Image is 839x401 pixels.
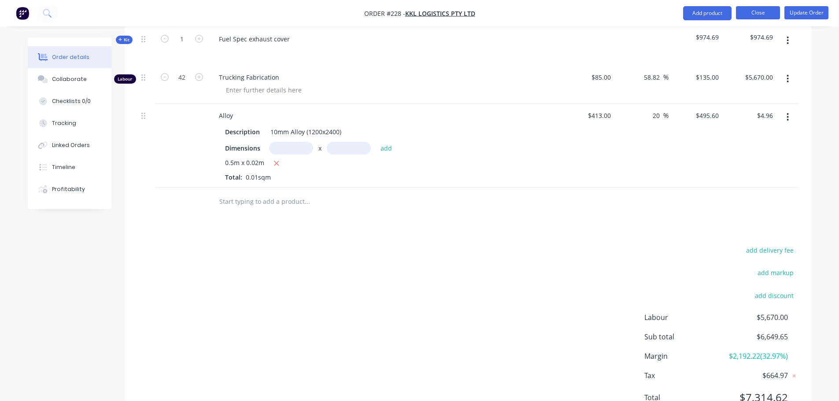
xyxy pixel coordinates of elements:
button: Order details [28,46,111,68]
span: 0.01sqm [242,173,274,181]
span: Tax [644,370,723,381]
div: Labour [114,74,136,84]
div: Profitability [52,185,85,193]
button: add discount [750,289,798,301]
button: Close [736,6,780,19]
div: Collaborate [52,75,87,83]
button: add markup [753,267,798,279]
button: add delivery fee [742,244,798,256]
button: Linked Orders [28,134,111,156]
span: 0.5m x 0.02m [225,158,264,169]
button: add [376,142,397,154]
button: Update Order [784,6,828,19]
div: Order details [52,53,89,61]
div: 10mm Alloy (1200x2400) [267,125,345,138]
span: $6,649.65 [722,331,787,342]
span: $2,192.22 ( 32.97 %) [722,351,787,361]
a: KKL Logistics Pty Ltd [405,9,475,18]
div: Tracking [52,119,76,127]
span: Dimensions [225,143,260,153]
span: Total: [225,173,242,181]
span: Kit [118,37,130,43]
div: Fuel Spec exhaust cover [212,33,297,45]
div: Timeline [52,163,75,171]
button: Profitability [28,178,111,200]
button: Tracking [28,112,111,134]
button: Add product [683,6,732,20]
div: Description [222,125,263,138]
span: Sub total [644,331,723,342]
span: Labour [644,312,723,323]
span: $5,670.00 [722,312,787,323]
button: Checklists 0/0 [28,90,111,112]
span: Order #228 - [364,9,405,18]
input: Start typing to add a product... [219,193,395,210]
span: % [663,72,669,82]
span: Margin [644,351,723,361]
div: Alloy [212,109,240,122]
img: Factory [16,7,29,20]
div: Checklists 0/0 [52,97,91,105]
div: Kit [116,36,133,44]
button: Collaborate [28,68,111,90]
span: Trucking Fabrication [219,73,557,82]
span: $974.69 [726,33,773,42]
span: $664.97 [722,370,787,381]
span: $974.69 [672,33,719,42]
div: Linked Orders [52,141,90,149]
span: % [663,110,669,121]
button: Timeline [28,156,111,178]
span: x [318,143,322,153]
